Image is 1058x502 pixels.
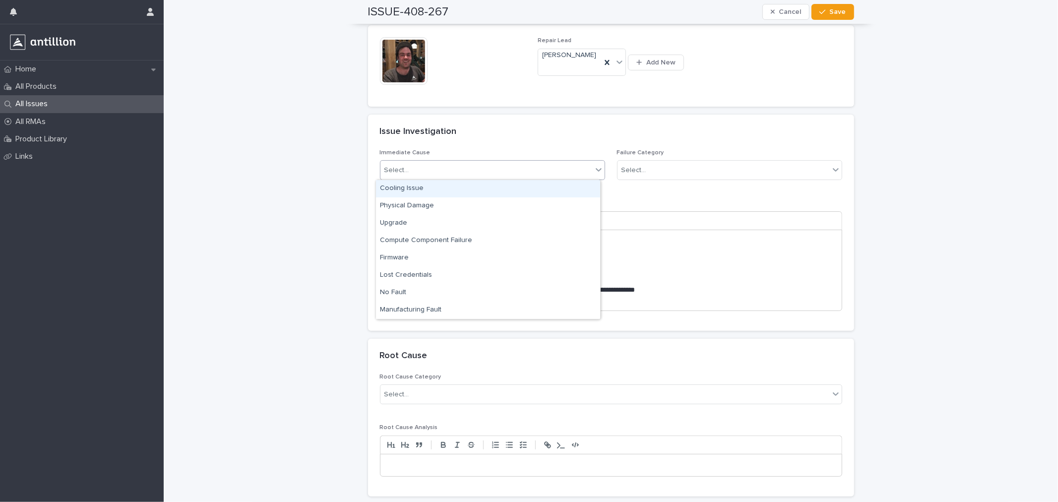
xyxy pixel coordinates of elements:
img: r3a3Z93SSpeN6cOOTyqw [8,32,77,52]
p: Home [11,64,44,74]
div: Compute Component Failure [376,232,600,250]
div: Firmware [376,250,600,267]
button: Cancel [762,4,810,20]
div: No Fault [376,284,600,302]
span: Root Cause Analysis [380,425,438,431]
span: Immediate Cause [380,150,431,156]
div: Manufacturing Fault [376,302,600,319]
button: Add New [628,55,684,70]
span: Cancel [779,8,801,15]
div: Select... [384,389,409,400]
div: Upgrade [376,215,600,232]
p: All Issues [11,99,56,109]
span: Add New [646,59,676,66]
span: [PERSON_NAME] [542,50,596,61]
span: Repair Lead [538,38,571,44]
p: Links [11,152,41,161]
div: Cooling Issue [376,180,600,197]
p: Product Library [11,134,75,144]
div: Select... [384,165,409,176]
h2: Root Cause [380,351,428,362]
span: Save [830,8,846,15]
span: Root Cause Category [380,374,441,380]
span: Failure Category [617,150,664,156]
div: Physical Damage [376,197,600,215]
h2: Issue Investigation [380,126,457,137]
button: Save [811,4,854,20]
h2: ISSUE-408-267 [368,5,449,19]
div: Select... [622,165,646,176]
p: All Products [11,82,64,91]
div: Lost Credentials [376,267,600,284]
p: All RMAs [11,117,54,126]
